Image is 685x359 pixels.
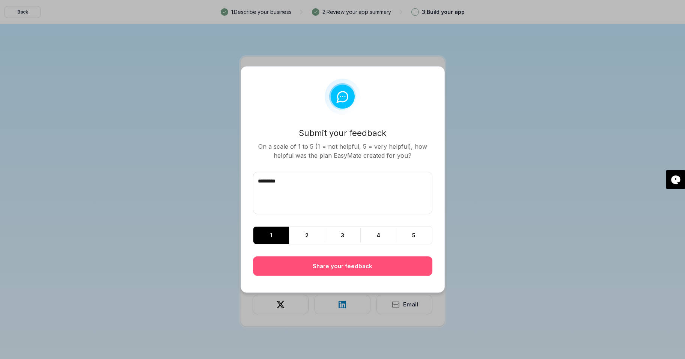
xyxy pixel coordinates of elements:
[253,142,432,160] p: On a scale of 1 to 5 (1 = not helpful, 5 = very helpful), how helpful was the plan EasyMate creat...
[253,256,432,276] button: Share your feedback
[396,227,432,244] button: 5
[325,227,360,244] button: 3
[289,227,325,244] button: 2
[360,227,396,244] button: 4
[253,127,432,139] h2: Submit your feedback
[253,227,289,244] button: 1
